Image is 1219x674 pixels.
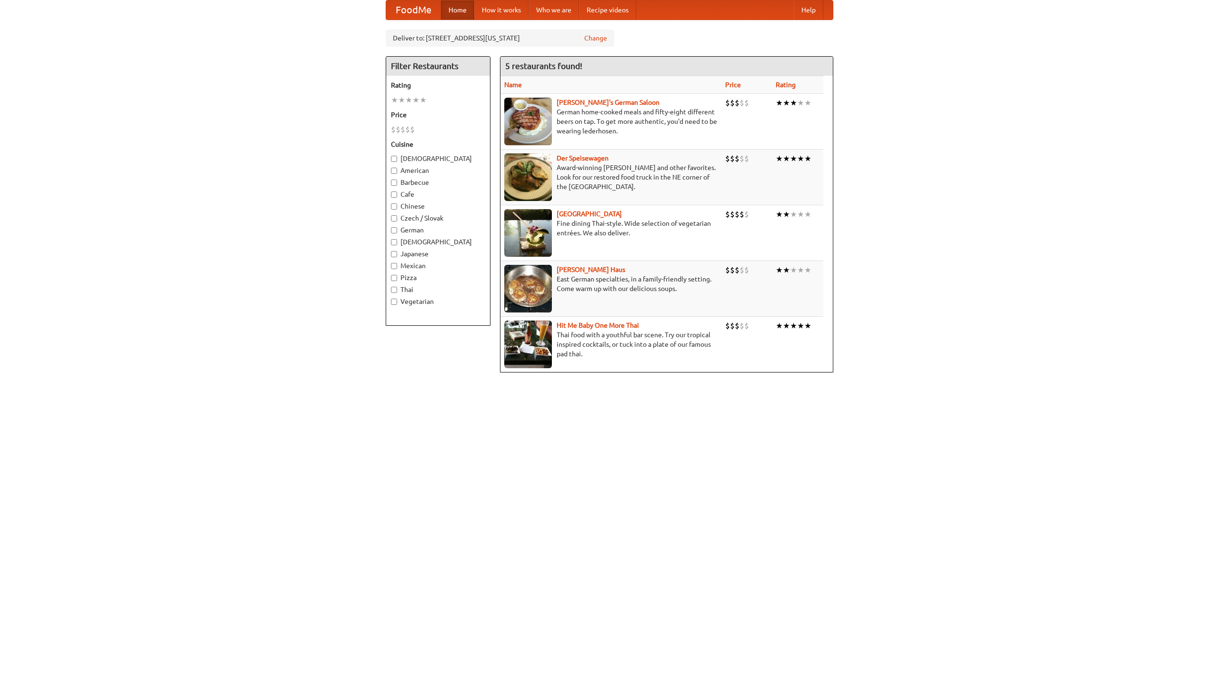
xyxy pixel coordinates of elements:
a: Hit Me Baby One More Thai [557,322,639,329]
label: Mexican [391,261,485,271]
li: $ [744,98,749,108]
li: $ [744,153,749,164]
input: [DEMOGRAPHIC_DATA] [391,239,397,245]
p: Award-winning [PERSON_NAME] and other favorites. Look for our restored food truck in the NE corne... [504,163,718,191]
li: ★ [391,95,398,105]
label: Cafe [391,190,485,199]
li: ★ [405,95,412,105]
li: $ [735,153,739,164]
a: Der Speisewagen [557,154,609,162]
li: $ [730,321,735,331]
label: [DEMOGRAPHIC_DATA] [391,237,485,247]
li: $ [739,98,744,108]
li: ★ [790,98,797,108]
a: FoodMe [386,0,441,20]
li: ★ [797,153,804,164]
input: Japanese [391,251,397,257]
input: Czech / Slovak [391,215,397,221]
a: How it works [474,0,529,20]
input: Vegetarian [391,299,397,305]
li: ★ [797,265,804,275]
li: ★ [398,95,405,105]
li: $ [735,265,739,275]
label: Czech / Slovak [391,213,485,223]
li: $ [396,124,400,135]
h5: Cuisine [391,140,485,149]
li: ★ [412,95,420,105]
li: ★ [804,265,811,275]
input: German [391,227,397,233]
li: $ [730,98,735,108]
li: ★ [790,321,797,331]
a: Help [794,0,823,20]
li: ★ [420,95,427,105]
li: $ [735,98,739,108]
input: Chinese [391,203,397,210]
li: $ [725,265,730,275]
img: kohlhaus.jpg [504,265,552,312]
li: $ [725,153,730,164]
li: ★ [790,153,797,164]
li: ★ [797,209,804,220]
li: $ [725,98,730,108]
img: esthers.jpg [504,98,552,145]
p: Fine dining Thai-style. Wide selection of vegetarian entrées. We also deliver. [504,219,718,238]
li: $ [744,265,749,275]
p: Thai food with a youthful bar scene. Try our tropical inspired cocktails, or tuck into a plate of... [504,330,718,359]
li: ★ [783,209,790,220]
li: $ [410,124,415,135]
li: $ [725,209,730,220]
li: $ [725,321,730,331]
input: [DEMOGRAPHIC_DATA] [391,156,397,162]
li: $ [405,124,410,135]
img: speisewagen.jpg [504,153,552,201]
li: $ [735,321,739,331]
li: ★ [790,209,797,220]
input: Cafe [391,191,397,198]
label: American [391,166,485,175]
label: Japanese [391,249,485,259]
label: Chinese [391,201,485,211]
li: $ [744,209,749,220]
label: Pizza [391,273,485,282]
label: German [391,225,485,235]
li: ★ [790,265,797,275]
input: Barbecue [391,180,397,186]
li: $ [744,321,749,331]
input: American [391,168,397,174]
li: ★ [776,98,783,108]
li: ★ [776,321,783,331]
a: [GEOGRAPHIC_DATA] [557,210,622,218]
p: German home-cooked meals and fifty-eight different beers on tap. To get more authentic, you'd nee... [504,107,718,136]
li: $ [735,209,739,220]
a: Recipe videos [579,0,636,20]
li: $ [400,124,405,135]
li: ★ [804,209,811,220]
h5: Price [391,110,485,120]
li: ★ [804,153,811,164]
li: ★ [804,98,811,108]
li: $ [739,153,744,164]
li: $ [739,265,744,275]
li: $ [730,153,735,164]
ng-pluralize: 5 restaurants found! [505,61,582,70]
li: ★ [783,265,790,275]
h4: Filter Restaurants [386,57,490,76]
a: Price [725,81,741,89]
div: Deliver to: [STREET_ADDRESS][US_STATE] [386,30,614,47]
a: Who we are [529,0,579,20]
li: $ [739,209,744,220]
p: East German specialties, in a family-friendly setting. Come warm up with our delicious soups. [504,274,718,293]
a: Rating [776,81,796,89]
li: $ [730,265,735,275]
a: [PERSON_NAME] Haus [557,266,625,273]
li: ★ [804,321,811,331]
label: Thai [391,285,485,294]
a: [PERSON_NAME]'s German Saloon [557,99,659,106]
li: ★ [797,98,804,108]
li: ★ [776,153,783,164]
li: ★ [797,321,804,331]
